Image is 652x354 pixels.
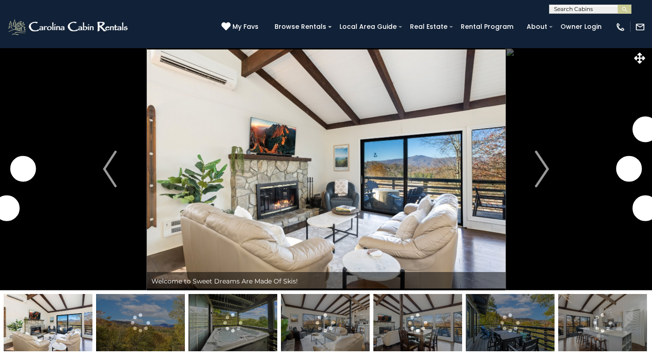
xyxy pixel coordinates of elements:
[96,294,185,351] img: 167390720
[505,48,579,290] button: Next
[615,22,625,32] img: phone-regular-white.png
[189,294,277,351] img: 168962302
[270,20,331,34] a: Browse Rentals
[456,20,518,34] a: Rental Program
[232,22,259,32] span: My Favs
[335,20,401,34] a: Local Area Guide
[373,294,462,351] img: 167530466
[556,20,606,34] a: Owner Login
[147,272,506,290] div: Welcome to Sweet Dreams Are Made Of Skis!
[73,48,147,290] button: Previous
[103,151,117,187] img: arrow
[535,151,549,187] img: arrow
[558,294,647,351] img: 167530464
[221,22,261,32] a: My Favs
[7,18,130,36] img: White-1-2.png
[405,20,452,34] a: Real Estate
[466,294,555,351] img: 167390716
[281,294,370,351] img: 167530463
[522,20,552,34] a: About
[4,294,92,351] img: 167530462
[635,22,645,32] img: mail-regular-white.png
